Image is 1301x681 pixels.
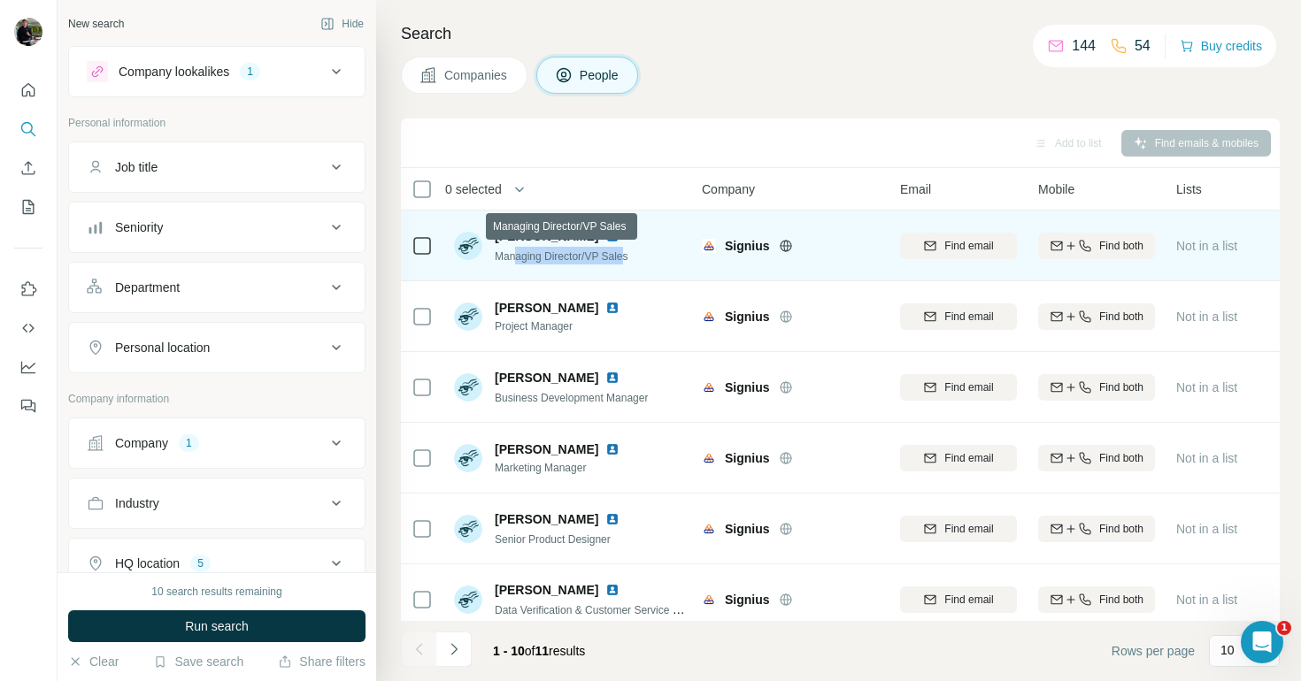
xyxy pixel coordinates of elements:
[179,435,199,451] div: 1
[153,653,243,670] button: Save search
[69,482,365,524] button: Industry
[14,191,42,223] button: My lists
[1099,309,1143,325] span: Find both
[702,522,716,536] img: Logo of Signius
[454,373,482,402] img: Avatar
[1112,642,1195,660] span: Rows per page
[725,520,770,538] span: Signius
[702,451,716,465] img: Logo of Signius
[605,583,620,597] img: LinkedIn logo
[605,229,620,243] img: LinkedIn logo
[725,308,770,325] span: Signius
[1176,593,1237,607] span: Not in a list
[1038,374,1155,401] button: Find both
[1099,450,1143,466] span: Find both
[495,533,611,546] span: Senior Product Designer
[14,152,42,184] button: Enrich CSV
[495,440,598,458] span: [PERSON_NAME]
[495,510,598,528] span: [PERSON_NAME]
[702,380,716,394] img: Logo of Signius
[495,299,598,317] span: [PERSON_NAME]
[119,63,229,80] div: Company lookalikes
[725,449,770,467] span: Signius
[900,303,1017,330] button: Find email
[69,50,365,93] button: Company lookalikes1
[495,581,598,599] span: [PERSON_NAME]
[69,266,365,309] button: Department
[69,422,365,464] button: Company1
[14,312,42,344] button: Use Surfe API
[580,66,620,84] span: People
[944,309,993,325] span: Find email
[493,644,585,658] span: results
[535,644,550,658] span: 11
[14,273,42,305] button: Use Surfe on LinkedIn
[1176,310,1237,324] span: Not in a list
[605,512,620,526] img: LinkedIn logo
[605,442,620,456] img: LinkedIn logo
[944,450,993,466] span: Find email
[605,371,620,385] img: LinkedIn logo
[151,584,281,600] div: 10 search results remaining
[115,339,210,356] div: Personal location
[900,374,1017,401] button: Find email
[1099,379,1143,395] span: Find both
[69,206,365,249] button: Seniority
[900,516,1017,542] button: Find email
[495,369,598,386] span: [PERSON_NAME]
[115,218,163,236] div: Seniority
[900,233,1017,259] button: Find email
[190,555,211,571] div: 5
[1038,445,1155,471] button: Find both
[1277,621,1291,635] span: 1
[115,494,159,512] div: Industry
[725,379,770,396] span: Signius
[68,16,124,32] div: New search
[1099,592,1143,608] span: Find both
[1135,35,1151,57] p: 54
[68,653,119,670] button: Clear
[454,232,482,260] img: Avatar
[14,74,42,106] button: Quick start
[944,521,993,537] span: Find email
[495,460,641,476] span: Marketing Manager
[454,444,482,472] img: Avatar
[495,602,718,616] span: Data Verification & Customer Service Specialist
[1176,239,1237,253] span: Not in a list
[14,18,42,46] img: Avatar
[68,610,366,642] button: Run search
[1038,180,1074,198] span: Mobile
[240,64,260,80] div: 1
[1241,621,1283,663] iframe: Intercom live chat
[605,301,620,315] img: LinkedIn logo
[115,434,168,452] div: Company
[900,445,1017,471] button: Find email
[702,310,716,324] img: Logo of Signius
[278,653,366,670] button: Share filters
[900,180,931,198] span: Email
[436,631,472,667] button: Navigate to next page
[1038,303,1155,330] button: Find both
[495,392,648,404] span: Business Development Manager
[454,515,482,543] img: Avatar
[725,591,770,608] span: Signius
[1072,35,1096,57] p: 144
[445,180,502,198] span: 0 selected
[493,644,525,658] span: 1 - 10
[14,351,42,383] button: Dashboard
[1176,380,1237,394] span: Not in a list
[525,644,535,658] span: of
[1220,641,1235,659] p: 10
[68,115,366,131] p: Personal information
[944,238,993,254] span: Find email
[944,592,993,608] span: Find email
[1176,522,1237,536] span: Not in a list
[1099,238,1143,254] span: Find both
[702,180,755,198] span: Company
[1180,34,1262,58] button: Buy credits
[14,113,42,145] button: Search
[1038,233,1155,259] button: Find both
[702,239,716,253] img: Logo of Signius
[401,21,1280,46] h4: Search
[115,279,180,296] div: Department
